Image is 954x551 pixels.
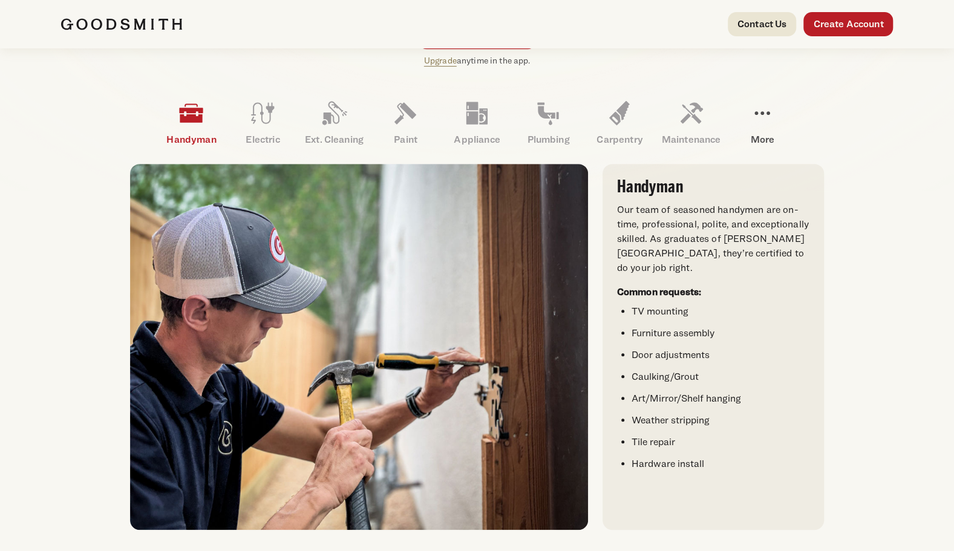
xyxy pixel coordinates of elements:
li: Door adjustments [632,348,809,362]
li: Tile repair [632,435,809,449]
a: Plumbing [512,91,584,154]
a: Carpentry [584,91,655,154]
img: A handyman in a cap and polo shirt using a hammer to work on a door frame. [130,164,587,530]
img: Goodsmith [61,18,182,30]
a: Electric [227,91,298,154]
p: Plumbing [512,132,584,147]
a: Appliance [441,91,512,154]
li: Furniture assembly [632,326,809,341]
p: Ext. Cleaning [298,132,370,147]
h3: Handyman [617,178,809,195]
a: Maintenance [655,91,727,154]
p: Handyman [155,132,227,147]
strong: Common requests: [617,286,702,298]
p: More [727,132,798,147]
p: Paint [370,132,441,147]
li: TV mounting [632,304,809,319]
a: Create Account [803,12,893,36]
a: Upgrade [424,55,457,65]
p: Maintenance [655,132,727,147]
li: Art/Mirror/Shelf hanging [632,391,809,406]
a: More [727,91,798,154]
p: Carpentry [584,132,655,147]
p: anytime in the app. [424,54,531,68]
li: Hardware install [632,457,809,471]
a: Handyman [155,91,227,154]
p: Our team of seasoned handymen are on-time, professional, polite, and exceptionally skilled. As gr... [617,203,809,275]
p: Appliance [441,132,512,147]
li: Caulking/Grout [632,370,809,384]
a: Contact Us [728,12,797,36]
a: Paint [370,91,441,154]
li: Weather stripping [632,413,809,428]
p: Electric [227,132,298,147]
a: Ext. Cleaning [298,91,370,154]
